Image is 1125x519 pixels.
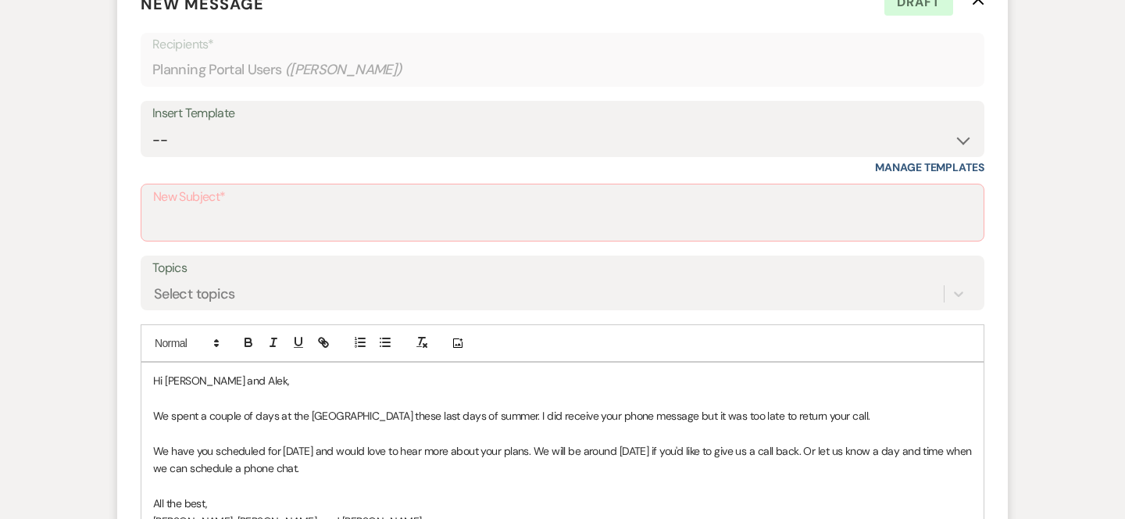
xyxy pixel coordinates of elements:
div: Select topics [154,284,235,305]
div: Insert Template [152,102,973,125]
p: We have you scheduled for [DATE] and would love to hear more about your plans. We will be around ... [153,442,972,478]
p: Recipients* [152,34,973,55]
label: Topics [152,257,973,280]
span: ( [PERSON_NAME] ) [285,59,402,81]
p: We spent a couple of days at the [GEOGRAPHIC_DATA] these last days of summer. I did receive your ... [153,407,972,424]
p: All the best, [153,495,972,512]
a: Manage Templates [875,160,984,174]
label: New Subject* [153,186,972,209]
p: Hi [PERSON_NAME] and Alek, [153,372,972,389]
div: Planning Portal Users [152,55,973,85]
